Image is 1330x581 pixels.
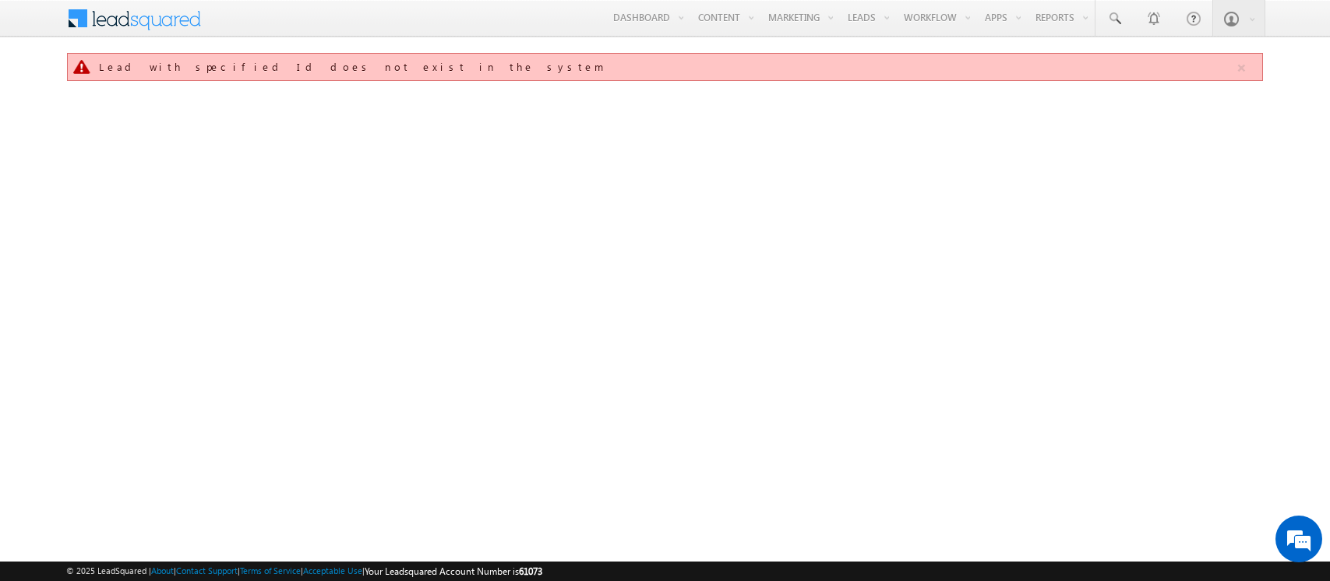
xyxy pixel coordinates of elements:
[365,565,542,577] span: Your Leadsquared Account Number is
[66,564,542,579] span: © 2025 LeadSquared | | | | |
[519,565,542,577] span: 61073
[303,565,362,576] a: Acceptable Use
[176,565,238,576] a: Contact Support
[240,565,301,576] a: Terms of Service
[151,565,174,576] a: About
[99,60,1234,74] div: Lead with specified Id does not exist in the system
